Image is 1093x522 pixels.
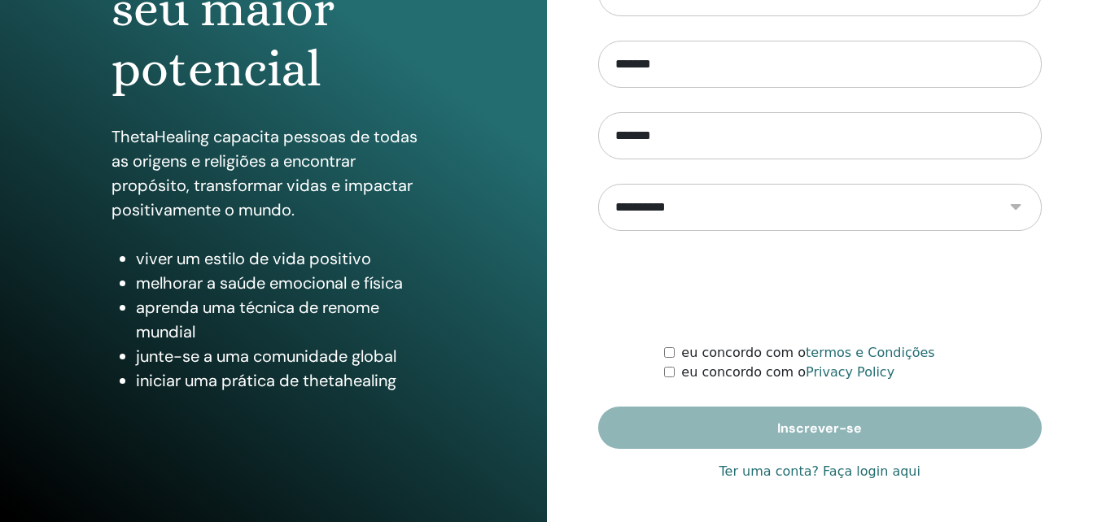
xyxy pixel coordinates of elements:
a: Ter uma conta? Faça login aqui [719,462,920,481]
li: aprenda uma técnica de renome mundial [136,295,435,344]
p: ThetaHealing capacita pessoas de todas as origens e religiões a encontrar propósito, transformar ... [111,124,435,222]
li: viver um estilo de vida positivo [136,246,435,271]
a: termos e Condições [806,345,935,360]
li: iniciar uma prática de thetahealing [136,368,435,393]
label: eu concordo com o [681,343,934,363]
label: eu concordo com o [681,363,894,382]
li: junte-se a uma comunidade global [136,344,435,368]
li: melhorar a saúde emocional e física [136,271,435,295]
a: Privacy Policy [806,364,894,380]
iframe: reCAPTCHA [696,255,943,319]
